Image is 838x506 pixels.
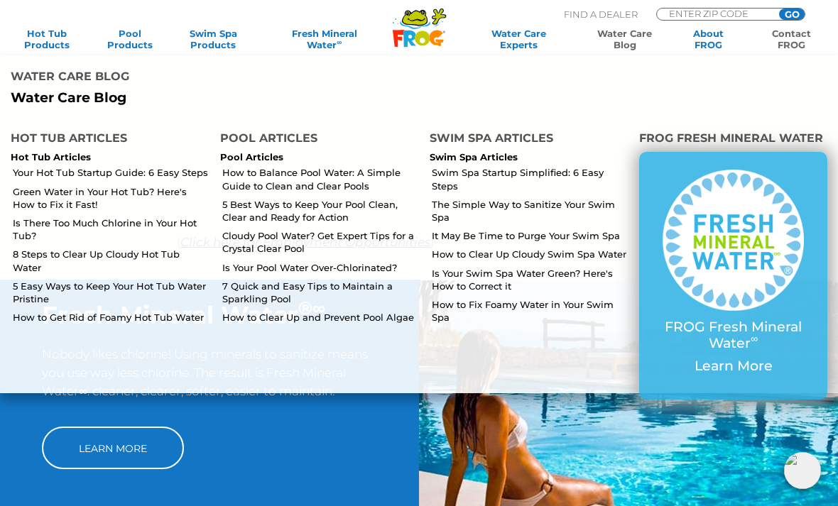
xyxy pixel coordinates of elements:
a: How to Clear Up Cloudy Swim Spa Water [432,248,628,260]
a: Hot Tub Articles [11,151,91,163]
sup: ∞ [751,332,758,345]
a: Is Your Swim Spa Water Green? Here's How to Correct it [432,267,628,292]
sup: ∞ [337,38,342,46]
img: openIcon [784,452,821,489]
a: Learn More [42,427,184,469]
a: AboutFROG [676,28,741,50]
a: How to Get Rid of Foamy Hot Tub Water [13,311,209,324]
a: PoolProducts [97,28,162,50]
a: The Simple Way to Sanitize Your Swim Spa [432,198,628,224]
a: Cloudy Pool Water? Get Expert Tips for a Crystal Clear Pool [222,229,419,255]
a: Swim Spa Startup Simplified: 6 Easy Steps [432,166,628,192]
a: Pool Articles [220,151,283,163]
a: It May Be Time to Purge Your Swim Spa [432,229,628,242]
a: FROG Fresh Mineral Water∞ Learn More [663,170,804,382]
p: Water Care Blog [11,90,408,106]
a: Your Hot Tub Startup Guide: 6 Easy Steps [13,166,209,179]
a: 7 Quick and Easy Tips to Maintain a Sparkling Pool [222,280,419,305]
a: Water CareExperts [464,28,574,50]
a: Hot TubProducts [14,28,79,50]
a: How to Fix Foamy Water in Your Swim Spa [432,298,628,324]
a: Is There Too Much Chlorine in Your Hot Tub? [13,216,209,242]
a: Fresh MineralWater∞ [264,28,385,50]
a: Green Water in Your Hot Tub? Here's How to Fix it Fast! [13,185,209,211]
a: Swim SpaProducts [181,28,246,50]
a: How to Balance Pool Water: A Simple Guide to Clean and Clear Pools [222,166,419,192]
a: How to Clear Up and Prevent Pool Algae [222,311,419,324]
h4: Pool Articles [220,128,408,152]
input: Zip Code Form [668,9,763,18]
a: Is Your Pool Water Over-Chlorinated? [222,261,419,274]
p: FROG Fresh Mineral Water [663,319,804,352]
input: GO [779,9,805,20]
p: Learn More [663,358,804,375]
h4: Water Care Blog [11,66,408,90]
a: 8 Steps to Clear Up Cloudy Hot Tub Water [13,248,209,273]
h4: FROG Fresh Mineral Water [639,128,827,152]
a: Swim Spa Articles [430,151,518,163]
a: Water CareBlog [592,28,657,50]
h4: Hot Tub Articles [11,128,199,152]
p: Find A Dealer [564,8,638,21]
a: 5 Easy Ways to Keep Your Hot Tub Water Pristine [13,280,209,305]
h4: Swim Spa Articles [430,128,618,152]
a: ContactFROG [759,28,824,50]
a: 5 Best Ways to Keep Your Pool Clean, Clear and Ready for Action [222,198,419,224]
